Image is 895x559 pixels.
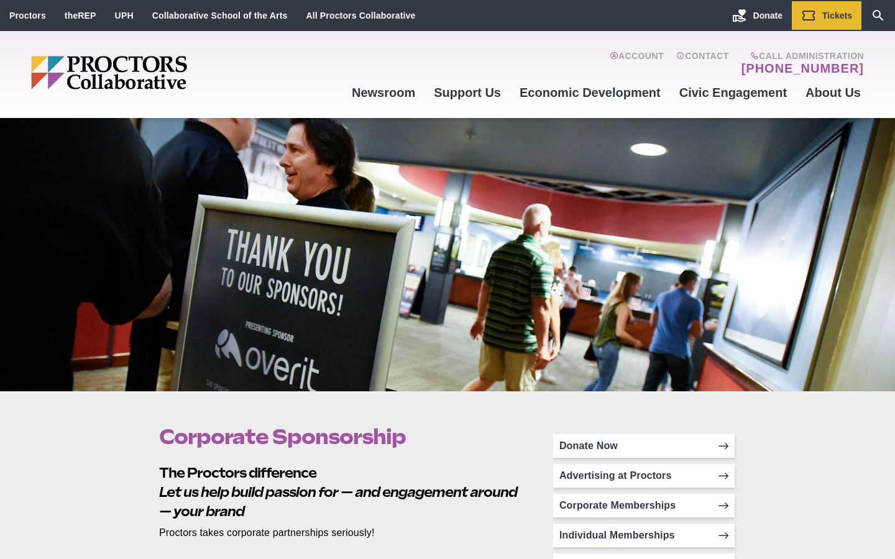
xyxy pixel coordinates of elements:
a: Newsroom [342,76,425,109]
a: All Proctors Collaborative [306,11,415,20]
a: theREP [65,11,96,20]
a: Corporate Memberships [553,494,735,517]
span: Call Administration [738,51,864,61]
a: Collaborative School of the Arts [152,11,288,20]
a: Economic Development [510,76,670,109]
h1: Corporate Sponsorship [159,425,525,448]
a: Advertising at Proctors [553,464,735,488]
p: Proctors takes corporate partnerships seriously! [159,526,525,540]
a: Contact [676,51,729,76]
span: Tickets [822,11,852,20]
em: Let us help build passion for — and engagement around — your brand [159,484,517,519]
a: Proctors [9,11,46,20]
a: Search [861,1,895,30]
a: Civic Engagement [670,76,796,109]
img: Proctors logo [31,56,283,89]
a: About Us [796,76,870,109]
a: Support Us [425,76,510,109]
a: Donate Now [553,434,735,458]
span: Donate [753,11,783,20]
a: Tickets [792,1,861,30]
a: [PHONE_NUMBER] [741,61,864,76]
a: Individual Memberships [553,524,735,547]
strong: The Proctors difference [159,465,316,481]
a: UPH [115,11,134,20]
a: Account [610,51,664,76]
a: Donate [723,1,792,30]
